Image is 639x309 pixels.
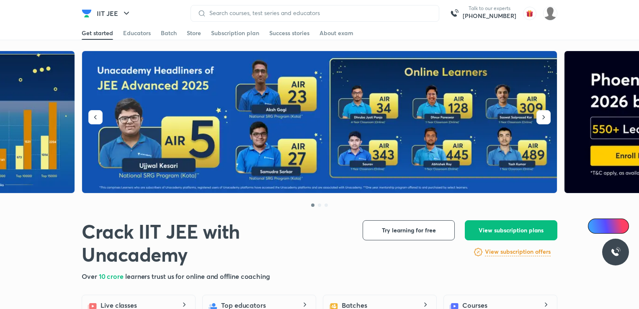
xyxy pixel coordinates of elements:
[82,220,349,266] h1: Crack IIT JEE with Unacademy
[543,6,557,21] img: Sai Rakshith
[82,8,92,18] img: Company Logo
[123,26,151,40] a: Educators
[319,29,353,37] div: About exam
[211,26,259,40] a: Subscription plan
[269,26,309,40] a: Success stories
[187,29,201,37] div: Store
[269,29,309,37] div: Success stories
[593,223,600,229] img: Icon
[206,10,432,16] input: Search courses, test series and educators
[187,26,201,40] a: Store
[479,226,544,234] span: View subscription plans
[602,223,624,229] span: Ai Doubts
[446,5,463,22] img: call-us
[611,247,621,257] img: ttu
[485,247,551,257] a: View subscription offers
[92,5,137,22] button: IIT JEE
[99,272,125,281] span: 10 crore
[82,272,99,281] span: Over
[82,29,113,37] div: Get started
[463,12,516,20] a: [PHONE_NUMBER]
[588,219,629,234] a: Ai Doubts
[523,7,536,20] img: avatar
[363,220,455,240] button: Try learning for free
[382,226,436,234] span: Try learning for free
[465,220,557,240] button: View subscription plans
[485,247,551,256] h6: View subscription offers
[319,26,353,40] a: About exam
[463,5,516,12] p: Talk to our experts
[123,29,151,37] div: Educators
[161,29,177,37] div: Batch
[211,29,259,37] div: Subscription plan
[125,272,270,281] span: learners trust us for online and offline coaching
[82,26,113,40] a: Get started
[161,26,177,40] a: Batch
